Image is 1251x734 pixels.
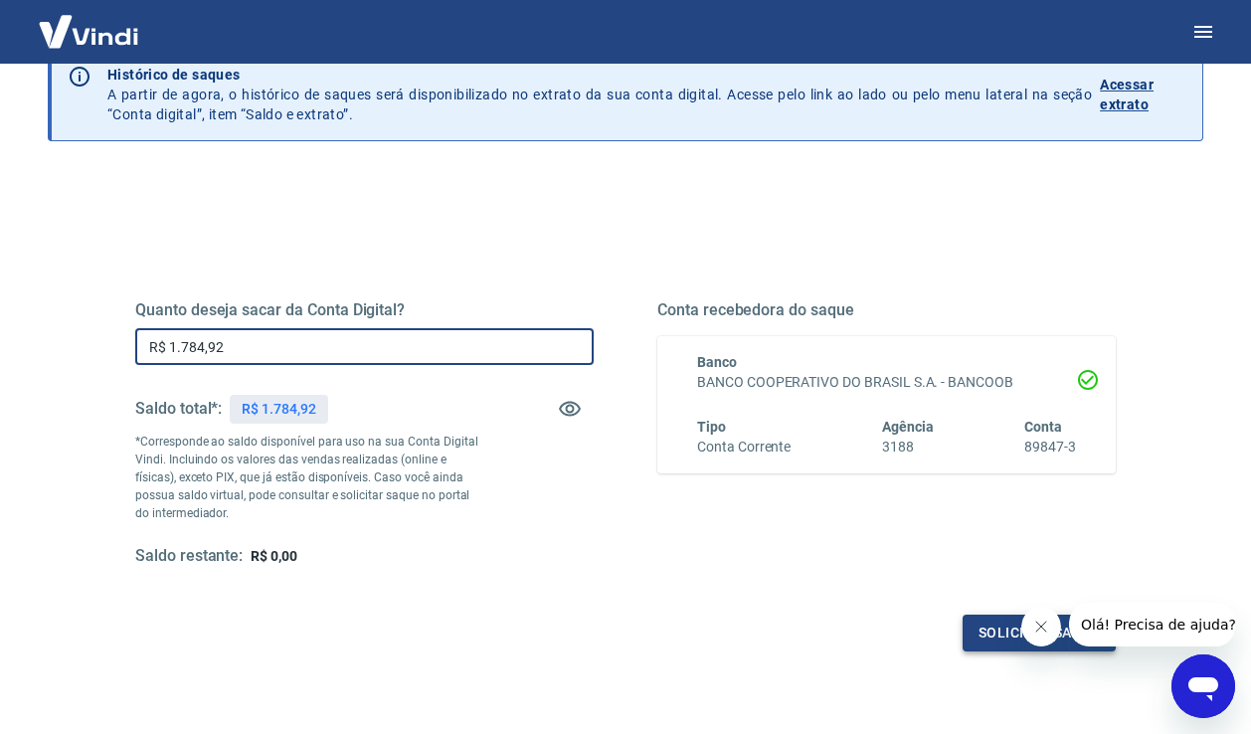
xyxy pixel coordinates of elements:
h5: Conta recebedora do saque [657,300,1116,320]
iframe: Mensagem da empresa [1069,603,1235,646]
span: R$ 0,00 [251,548,297,564]
button: Solicitar saque [963,615,1116,651]
p: Acessar extrato [1100,75,1186,114]
a: Acessar extrato [1100,65,1186,124]
p: R$ 1.784,92 [242,399,315,420]
img: Vindi [24,1,153,62]
span: Banco [697,354,737,370]
iframe: Botão para abrir a janela de mensagens [1171,654,1235,718]
iframe: Fechar mensagem [1021,607,1061,646]
span: Conta [1024,419,1062,435]
p: A partir de agora, o histórico de saques será disponibilizado no extrato da sua conta digital. Ac... [107,65,1092,124]
span: Tipo [697,419,726,435]
h6: BANCO COOPERATIVO DO BRASIL S.A. - BANCOOB [697,372,1076,393]
h5: Saldo restante: [135,546,243,567]
span: Agência [882,419,934,435]
h6: 89847-3 [1024,437,1076,458]
p: *Corresponde ao saldo disponível para uso na sua Conta Digital Vindi. Incluindo os valores das ve... [135,433,479,522]
span: Olá! Precisa de ajuda? [12,14,167,30]
h6: 3188 [882,437,934,458]
h5: Saldo total*: [135,399,222,419]
h5: Quanto deseja sacar da Conta Digital? [135,300,594,320]
p: Histórico de saques [107,65,1092,85]
h6: Conta Corrente [697,437,791,458]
